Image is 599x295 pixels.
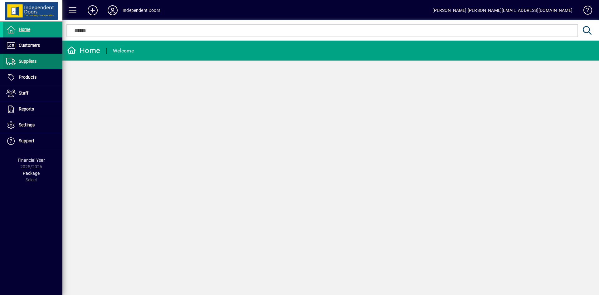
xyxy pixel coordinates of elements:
button: Profile [103,5,123,16]
span: Financial Year [18,158,45,163]
span: Reports [19,106,34,111]
a: Settings [3,117,62,133]
span: Suppliers [19,59,37,64]
button: Add [83,5,103,16]
span: Support [19,138,34,143]
span: Products [19,75,37,80]
a: Staff [3,86,62,101]
a: Knowledge Base [579,1,591,22]
a: Customers [3,38,62,53]
a: Products [3,70,62,85]
span: Staff [19,91,28,96]
span: Settings [19,122,35,127]
span: Customers [19,43,40,48]
a: Reports [3,101,62,117]
div: [PERSON_NAME] [PERSON_NAME][EMAIL_ADDRESS][DOMAIN_NAME] [432,5,572,15]
span: Home [19,27,30,32]
div: Welcome [113,46,134,56]
div: Independent Doors [123,5,160,15]
span: Package [23,171,40,176]
a: Support [3,133,62,149]
a: Suppliers [3,54,62,69]
div: Home [67,46,100,56]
